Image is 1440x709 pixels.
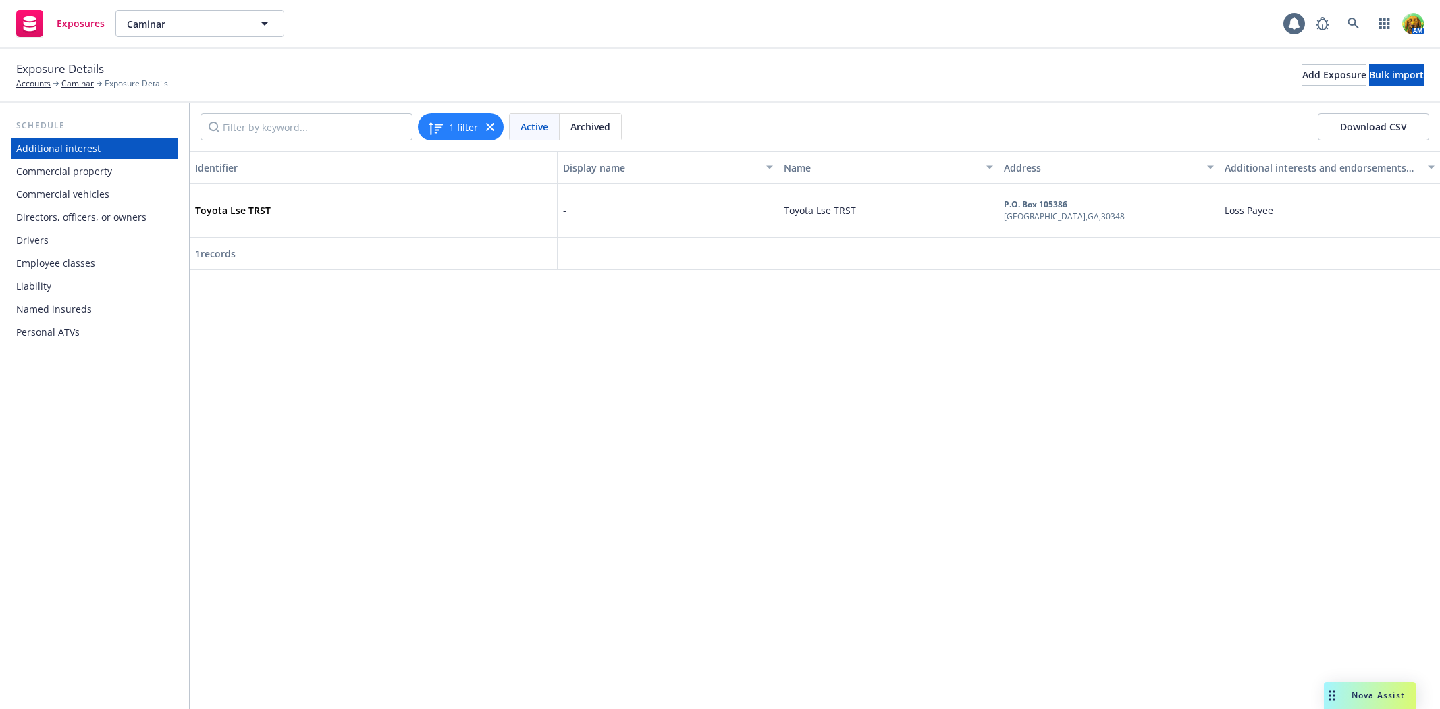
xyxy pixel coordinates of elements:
div: Liability [16,275,51,297]
div: Add Exposure [1302,65,1366,85]
span: Exposure Details [105,78,168,90]
div: Personal ATVs [16,321,80,343]
span: Archived [570,120,610,134]
a: Liability [11,275,178,297]
a: Commercial vehicles [11,184,178,205]
button: Caminar [115,10,284,37]
div: Additional interest [16,138,101,159]
a: Employee classes [11,253,178,274]
div: Identifier [195,161,552,175]
button: Bulk import [1369,64,1424,86]
a: Commercial property [11,161,178,182]
button: Download CSV [1318,113,1429,140]
button: Add Exposure [1302,64,1366,86]
div: Additional interests and endorsements applied [1225,161,1420,175]
a: Additional interest [11,138,178,159]
img: photo [1402,13,1424,34]
span: 1 filter [449,120,478,134]
button: Identifier [190,151,558,184]
input: Filter by keyword... [201,113,412,140]
b: P.O. Box 105386 [1004,199,1067,210]
a: Directors, officers, or owners [11,207,178,228]
span: Exposure Details [16,60,104,78]
button: Name [778,151,999,184]
a: Exposures [11,5,110,43]
div: Drivers [16,230,49,251]
div: Name [784,161,979,175]
button: Display name [558,151,778,184]
div: Schedule [11,119,178,132]
span: - [563,203,566,217]
a: Report a Bug [1309,10,1336,37]
div: Directors, officers, or owners [16,207,146,228]
button: Additional interests and endorsements applied [1219,151,1440,184]
div: Drag to move [1324,682,1341,709]
span: Caminar [127,17,244,31]
div: Display name [563,161,758,175]
a: Accounts [16,78,51,90]
a: Drivers [11,230,178,251]
a: Search [1340,10,1367,37]
div: Bulk import [1369,65,1424,85]
span: Toyota Lse TRST [195,203,271,217]
span: Exposures [57,18,105,29]
button: Nova Assist [1324,682,1416,709]
div: Commercial vehicles [16,184,109,205]
a: Toyota Lse TRST [195,204,271,217]
button: Address [998,151,1219,184]
span: Toyota Lse TRST [784,204,856,217]
a: Switch app [1371,10,1398,37]
a: Caminar [61,78,94,90]
div: Named insureds [16,298,92,320]
span: Loss Payee [1225,203,1273,217]
span: Active [521,120,548,134]
a: Personal ATVs [11,321,178,343]
span: 1 records [195,247,236,260]
div: Address [1004,161,1199,175]
span: Nova Assist [1352,689,1405,701]
a: Named insureds [11,298,178,320]
div: Employee classes [16,253,95,274]
div: Commercial property [16,161,112,182]
div: [GEOGRAPHIC_DATA] , GA , 30348 [1004,211,1125,223]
